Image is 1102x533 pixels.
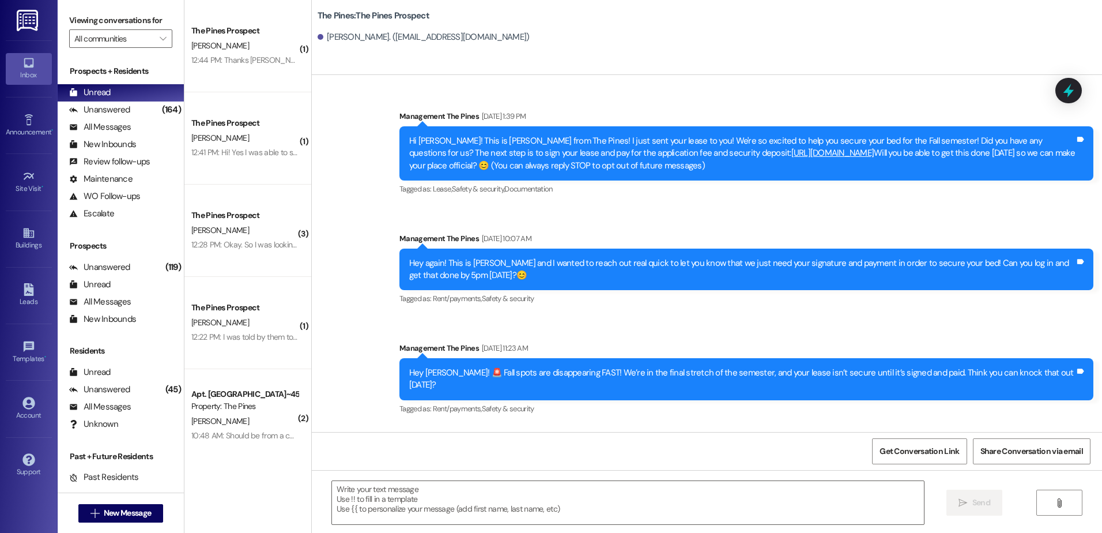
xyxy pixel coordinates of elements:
div: Past Residents [69,471,139,483]
div: Unread [69,87,111,99]
a: [URL][DOMAIN_NAME] [791,147,874,159]
div: The Pines Prospect [191,25,298,37]
div: Management The Pines [399,232,1093,249]
span: [PERSON_NAME] [191,40,249,51]
button: New Message [78,504,164,523]
div: Unanswered [69,384,130,396]
div: Tagged as: [399,290,1093,307]
div: Residents [58,345,184,357]
span: [PERSON_NAME] [191,225,249,235]
span: Send [972,497,990,509]
div: All Messages [69,401,131,413]
span: New Message [104,507,151,519]
span: Safety & security , [452,184,504,194]
div: Property: The Pines [191,400,298,412]
button: Send [946,490,1002,516]
div: Prospects [58,240,184,252]
div: The Pines Prospect [191,117,298,129]
span: Rent/payments , [433,404,482,414]
div: 10:48 AM: Should be from a company called CampSaver [191,430,381,441]
div: The Pines Prospect [191,209,298,222]
span: Safety & security [482,294,534,303]
div: [DATE] 10:07 AM [479,232,531,245]
span: [PERSON_NAME] [191,133,249,143]
span: Get Conversation Link [880,445,959,457]
div: Unanswered [69,104,130,116]
span: Documentation [504,184,553,194]
div: Prospects + Residents [58,65,184,77]
a: Templates • [6,337,52,368]
i:  [90,509,99,518]
div: Management The Pines [399,342,1093,358]
i:  [1055,498,1063,508]
div: The Pines Prospect [191,302,298,314]
div: Review follow-ups [69,156,150,168]
div: Unknown [69,418,118,430]
div: 12:22 PM: I was told by them to have you contact them, I have an exception through them and they ... [191,332,598,342]
a: Support [6,450,52,481]
div: [DATE] 1:39 PM [479,110,526,122]
div: (119) [163,258,184,276]
div: Tagged as: [399,400,1093,417]
input: All communities [74,29,154,48]
div: New Inbounds [69,313,136,325]
div: WO Follow-ups [69,190,140,202]
div: [PERSON_NAME]. ([EMAIL_ADDRESS][DOMAIN_NAME]) [318,31,530,43]
div: Management The Pines [399,110,1093,126]
div: Hey again! This is [PERSON_NAME] and I wanted to reach out real quick to let you know that we jus... [409,257,1075,282]
div: [DATE] 11:23 AM [479,342,528,354]
img: ResiDesk Logo [17,10,40,31]
span: [PERSON_NAME] [191,317,249,328]
span: [PERSON_NAME] [191,416,249,426]
div: Hey [PERSON_NAME]! 🚨 Fall spots are disappearing FAST! We’re in the final stretch of the semester... [409,367,1075,392]
i:  [958,498,967,508]
div: (164) [159,101,184,119]
div: Unread [69,366,111,378]
div: Apt. [GEOGRAPHIC_DATA]~45~B, 1 The Pines (Men's) South [191,388,298,400]
span: Share Conversation via email [980,445,1083,457]
div: All Messages [69,121,131,133]
span: • [51,126,53,134]
a: Buildings [6,223,52,254]
div: Past + Future Residents [58,451,184,463]
span: Rent/payments , [433,294,482,303]
div: 12:41 PM: Hi! Yes I was able to submit payment! Thank you! [191,147,384,157]
span: • [41,183,43,191]
a: Account [6,393,52,425]
div: Unanswered [69,261,130,273]
b: The Pines: The Pines Prospect [318,10,429,22]
div: Unread [69,279,111,291]
button: Share Conversation via email [973,438,1090,464]
div: (45) [163,381,184,399]
div: Maintenance [69,173,133,185]
i:  [160,34,166,43]
span: Safety & security [482,404,534,414]
div: Tagged as: [399,181,1093,197]
div: Hi [PERSON_NAME]! This is [PERSON_NAME] from The Pines! I just sent your lease to you! We're so e... [409,135,1075,172]
span: • [44,353,46,361]
a: Leads [6,280,52,311]
div: Escalate [69,208,114,220]
div: New Inbounds [69,138,136,151]
a: Site Visit • [6,167,52,198]
label: Viewing conversations for [69,12,172,29]
div: 12:44 PM: Thanks [PERSON_NAME] for reaching out I appreciate it. But I am no longer interested in... [191,55,594,65]
div: All Messages [69,296,131,308]
a: Inbox [6,53,52,84]
span: Lease , [433,184,452,194]
button: Get Conversation Link [872,438,967,464]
